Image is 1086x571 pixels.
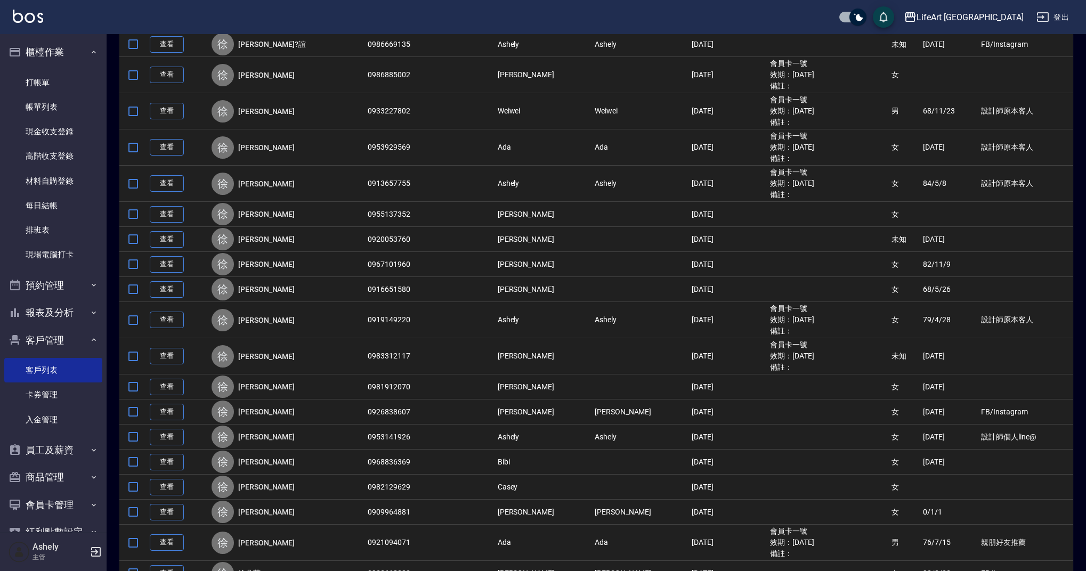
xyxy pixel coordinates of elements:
a: 查看 [150,103,184,119]
a: 現金收支登錄 [4,119,102,144]
ul: 備註： [770,80,886,92]
td: [PERSON_NAME] [495,57,592,93]
td: [PERSON_NAME] [495,277,592,302]
td: Bibi [495,450,592,475]
a: [PERSON_NAME] [238,507,295,517]
td: 84/5/8 [920,166,978,202]
td: [DATE] [689,166,767,202]
td: 0986669135 [365,32,440,57]
ul: 備註： [770,362,886,373]
td: [DATE] [920,450,978,475]
a: 查看 [150,175,184,192]
td: [DATE] [689,475,767,500]
td: FB/Instagram [978,399,1073,425]
td: 0983312117 [365,338,440,374]
a: [PERSON_NAME] [238,315,295,325]
td: 0916651580 [365,277,440,302]
td: [DATE] [920,32,978,57]
td: [DATE] [689,252,767,277]
td: [PERSON_NAME] [592,500,689,525]
td: 0919149220 [365,302,440,338]
div: 徐 [212,278,234,300]
a: 查看 [150,479,184,495]
div: 徐 [212,203,234,225]
td: 設計師原本客人 [978,302,1073,338]
a: 材料自購登錄 [4,169,102,193]
td: [DATE] [689,129,767,166]
td: [DATE] [689,57,767,93]
td: [DATE] [689,277,767,302]
td: [DATE] [920,425,978,450]
h5: Ashely [33,542,87,552]
a: 查看 [150,67,184,83]
a: [PERSON_NAME] [238,456,295,467]
td: Casey [495,475,592,500]
td: 82/11/9 [920,252,978,277]
ul: 效期： [DATE] [770,350,886,362]
td: Ada [495,525,592,561]
td: [DATE] [689,227,767,252]
td: [DATE] [689,525,767,561]
div: 徐 [212,401,234,423]
td: 設計師原本客人 [978,166,1073,202]
a: [PERSON_NAME] [238,209,295,219]
td: 親朋好友推薦 [978,525,1073,561]
a: 查看 [150,379,184,395]
td: Weiwei [592,93,689,129]
td: 68/11/23 [920,93,978,129]
button: save [873,6,894,28]
div: 徐 [212,309,234,331]
td: 0967101960 [365,252,440,277]
td: [PERSON_NAME] [495,202,592,227]
ul: 會員卡一號 [770,130,886,142]
td: Weiwei [495,93,592,129]
a: 現場電腦打卡 [4,242,102,267]
td: 0/1/1 [920,500,978,525]
a: [PERSON_NAME] [238,431,295,442]
a: [PERSON_NAME] [238,70,295,80]
td: 0953141926 [365,425,440,450]
td: 0986885002 [365,57,440,93]
div: 徐 [212,451,234,473]
td: [PERSON_NAME] [495,374,592,399]
td: [DATE] [920,374,978,399]
td: 女 [889,166,920,202]
td: 女 [889,500,920,525]
td: [DATE] [689,302,767,338]
td: [DATE] [689,374,767,399]
a: 查看 [150,256,184,273]
td: 79/4/28 [920,302,978,338]
div: 徐 [212,64,234,86]
div: 徐 [212,426,234,448]
td: [DATE] [920,399,978,425]
td: 0982129629 [365,475,440,500]
td: 76/7/15 [920,525,978,561]
ul: 效期： [DATE] [770,537,886,548]
ul: 備註： [770,189,886,200]
button: 會員卡管理 [4,491,102,519]
div: 徐 [212,501,234,523]
td: [DATE] [920,227,978,252]
td: 未知 [889,338,920,374]
button: 員工及薪資 [4,436,102,464]
td: 0955137352 [365,202,440,227]
ul: 效期： [DATE] [770,69,886,80]
div: 徐 [212,173,234,195]
a: [PERSON_NAME] [238,381,295,392]
td: 女 [889,129,920,166]
a: [PERSON_NAME] [238,234,295,244]
td: 0981912070 [365,374,440,399]
img: Person [9,541,30,562]
a: 高階收支登錄 [4,144,102,168]
td: [DATE] [920,338,978,374]
td: 女 [889,399,920,425]
div: 徐 [212,476,234,498]
a: 查看 [150,534,184,551]
a: 查看 [150,139,184,156]
ul: 備註： [770,117,886,128]
a: 卡券管理 [4,382,102,407]
a: [PERSON_NAME] [238,106,295,117]
td: Ada [495,129,592,166]
ul: 會員卡一號 [770,303,886,314]
td: 未知 [889,227,920,252]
